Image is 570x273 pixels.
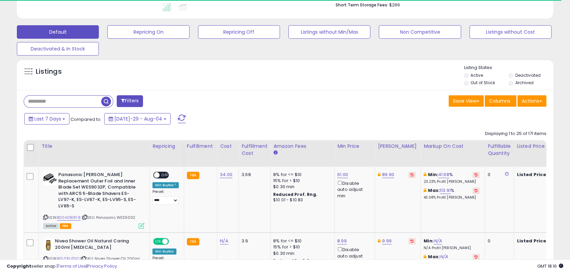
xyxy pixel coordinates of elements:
[438,171,449,178] a: 41.68
[43,223,59,229] span: All listings currently available for purchase on Amazon
[337,246,370,265] div: Disable auto adjust min
[464,65,553,71] p: Listing States:
[104,113,171,125] button: [DATE]-29 - Aug-04
[273,143,332,150] div: Amazon Fees
[273,238,329,244] div: 8% for <= $10
[434,238,442,244] a: N/A
[440,187,451,194] a: 113.91
[241,143,267,157] div: Fulfillment Cost
[57,215,81,220] a: B00HD1ERF8
[241,238,265,244] div: 3.9
[382,171,394,178] a: 89.90
[515,72,541,78] label: Deactivated
[17,42,99,56] button: Deactivated & In Stock
[421,140,485,167] th: The percentage added to the cost of goods (COGS) that forms the calculator for Min & Max prices.
[489,98,510,104] span: Columns
[70,116,102,123] span: Compared to:
[152,190,179,205] div: Preset:
[488,143,511,157] div: Fulfillable Quantity
[220,238,228,244] a: N/A
[273,244,329,250] div: 15% for > $10
[60,223,71,229] span: FBA
[7,263,117,270] div: seller snap | |
[114,115,162,122] span: [DATE]-29 - Aug-04
[488,172,509,178] div: 0
[428,187,440,194] b: Max:
[378,143,418,150] div: [PERSON_NAME]
[379,25,461,39] button: Non Competitive
[517,171,547,178] b: Listed Price:
[152,182,179,188] div: Win BuyBox *
[154,239,162,244] span: ON
[273,178,329,184] div: 15% for > $10
[41,143,147,150] div: Title
[424,143,482,150] div: Markup on Cost
[168,239,179,244] span: OFF
[24,113,69,125] button: Last 7 Days
[288,25,370,39] button: Listings without Min/Max
[337,179,370,199] div: Disable auto adjust min
[273,250,329,257] div: $0.30 min
[424,179,480,184] p: 23.23% Profit [PERSON_NAME]
[117,95,143,107] button: Filters
[58,263,86,269] a: Terms of Use
[485,95,516,107] button: Columns
[17,25,99,39] button: Default
[449,95,484,107] button: Save View
[517,95,546,107] button: Actions
[198,25,280,39] button: Repricing Off
[36,67,62,76] h5: Listings
[152,248,176,254] div: Win BuyBox
[43,172,57,185] img: 51gKs5wXpwL._SL40_.jpg
[488,238,509,244] div: 0
[152,143,181,150] div: Repricing
[187,172,199,179] small: FBA
[428,171,438,178] b: Min:
[515,80,534,86] label: Archived
[55,238,137,252] b: Nivea Shower Oil Natural Caring 200ml [MEDICAL_DATA]
[537,263,563,269] span: 2025-08-12 18:16 GMT
[87,263,117,269] a: Privacy Policy
[273,184,329,190] div: $0.30 min
[273,192,317,197] b: Reduced Prof. Rng.
[424,195,480,200] p: 43.08% Profit [PERSON_NAME]
[43,172,144,228] div: ASIN:
[34,115,61,122] span: Last 7 Days
[220,171,232,178] a: 34.00
[424,172,480,184] div: %
[273,197,329,203] div: $10.01 - $10.83
[82,215,135,220] span: | SKU: Panasonic WES9032
[424,187,480,200] div: %
[241,172,265,178] div: 3.68
[517,238,547,244] b: Listed Price:
[273,172,329,178] div: 8% for <= $10
[336,2,388,8] b: Short Term Storage Fees:
[160,172,170,178] span: OFF
[273,150,277,156] small: Amazon Fees.
[187,238,199,245] small: FBA
[337,171,348,178] a: 61.00
[471,72,483,78] label: Active
[424,238,434,244] b: Min:
[424,246,480,250] p: N/A Profit [PERSON_NAME]
[58,172,140,211] b: Panasonic [PERSON_NAME] Replacement Outer Foil and Inner Blade Set WES9032P, Compatible with ARC5...
[485,131,546,137] div: Displaying 1 to 25 of 171 items
[220,143,236,150] div: Cost
[471,80,495,86] label: Out of Stock
[469,25,551,39] button: Listings without Cost
[337,143,372,150] div: Min Price
[187,143,214,150] div: Fulfillment
[337,238,347,244] a: 8.99
[382,238,392,244] a: 9.99
[389,2,400,8] span: $266
[107,25,189,39] button: Repricing On
[7,263,31,269] strong: Copyright
[43,238,53,251] img: 41ltwdmkDML._SL40_.jpg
